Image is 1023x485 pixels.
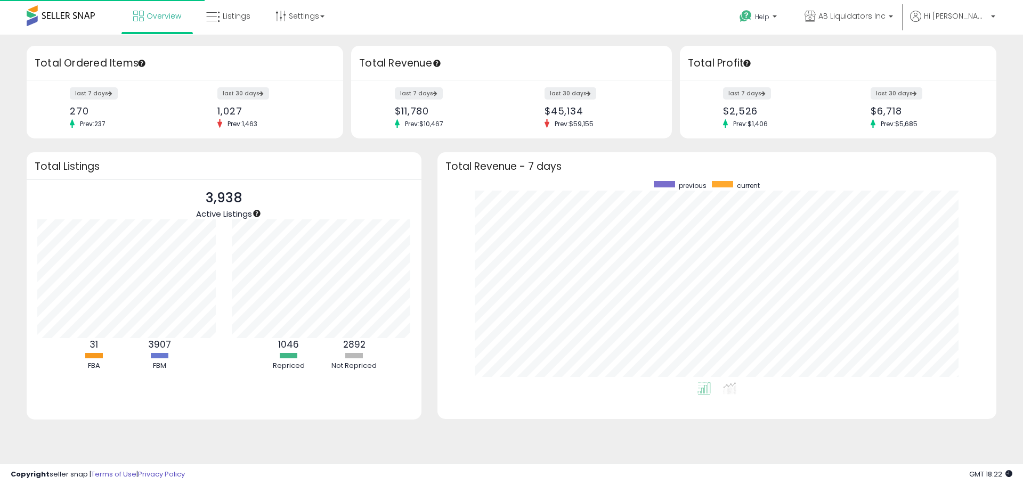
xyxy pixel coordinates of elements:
i: Get Help [739,10,752,23]
b: 31 [90,338,98,351]
label: last 30 days [545,87,596,100]
label: last 30 days [217,87,269,100]
a: Help [731,2,787,35]
span: previous [679,181,707,190]
div: 270 [70,105,177,117]
div: $11,780 [395,105,504,117]
span: Active Listings [196,208,252,219]
span: current [737,181,760,190]
div: Not Repriced [322,361,386,371]
span: Hi [PERSON_NAME] [924,11,988,21]
h3: Total Profit [688,56,988,71]
div: $6,718 [871,105,978,117]
b: 3907 [148,338,171,351]
span: Prev: 237 [75,119,111,128]
span: Prev: $10,467 [400,119,449,128]
div: $45,134 [545,105,653,117]
span: Prev: 1,463 [222,119,263,128]
span: Prev: $59,155 [549,119,599,128]
span: Help [755,12,769,21]
span: Prev: $5,685 [875,119,923,128]
b: 2892 [343,338,366,351]
label: last 7 days [395,87,443,100]
span: Prev: $1,406 [728,119,773,128]
span: 2025-08-12 18:22 GMT [969,469,1012,479]
div: $2,526 [723,105,830,117]
div: seller snap | | [11,470,185,480]
label: last 7 days [723,87,771,100]
span: AB Liquidators Inc [818,11,886,21]
p: 3,938 [196,188,252,208]
b: 1046 [278,338,299,351]
a: Terms of Use [91,469,136,479]
strong: Copyright [11,469,50,479]
h3: Total Revenue [359,56,664,71]
h3: Total Ordered Items [35,56,335,71]
div: Tooltip anchor [137,59,147,68]
label: last 7 days [70,87,118,100]
span: Overview [147,11,181,21]
a: Privacy Policy [138,469,185,479]
div: Tooltip anchor [252,209,262,218]
div: Tooltip anchor [432,59,442,68]
span: Listings [223,11,250,21]
h3: Total Revenue - 7 days [445,162,988,170]
label: last 30 days [871,87,922,100]
a: Hi [PERSON_NAME] [910,11,995,35]
div: Repriced [257,361,321,371]
div: 1,027 [217,105,324,117]
div: Tooltip anchor [742,59,752,68]
div: FBM [127,361,191,371]
h3: Total Listings [35,162,413,170]
div: FBA [62,361,126,371]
